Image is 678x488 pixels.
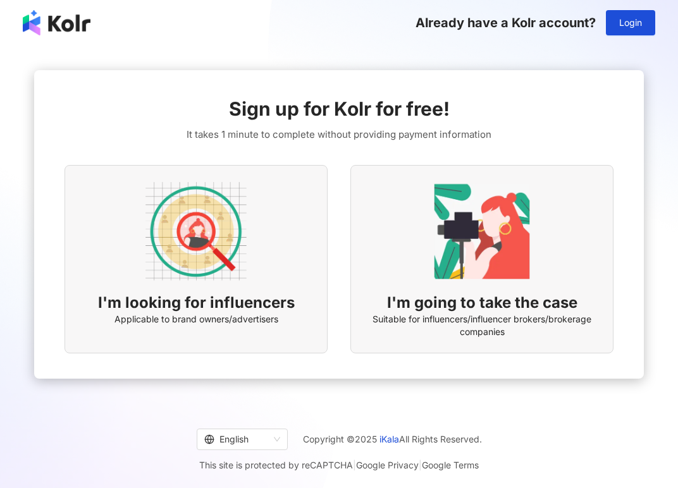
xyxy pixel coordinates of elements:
span: Already have a Kolr account? [416,15,596,30]
span: I'm looking for influencers [98,292,295,314]
span: This site is protected by reCAPTCHA [199,458,479,473]
span: I'm going to take the case [387,292,577,314]
span: | [419,460,422,470]
span: Sign up for Kolr for free! [229,95,450,122]
a: Google Privacy [356,460,419,470]
span: Login [619,18,642,28]
div: English [204,429,269,449]
a: Google Terms [422,460,479,470]
span: | [353,460,356,470]
span: Suitable for influencers/influencer brokers/brokerage companies [366,313,598,338]
img: AD identity option [145,181,247,282]
span: Applicable to brand owners/advertisers [114,313,278,326]
img: logo [23,10,90,35]
a: iKala [379,434,399,444]
span: Copyright © 2025 All Rights Reserved. [303,432,482,447]
span: It takes 1 minute to complete without providing payment information [187,127,491,142]
button: Login [606,10,655,35]
img: KOL identity option [431,181,533,282]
